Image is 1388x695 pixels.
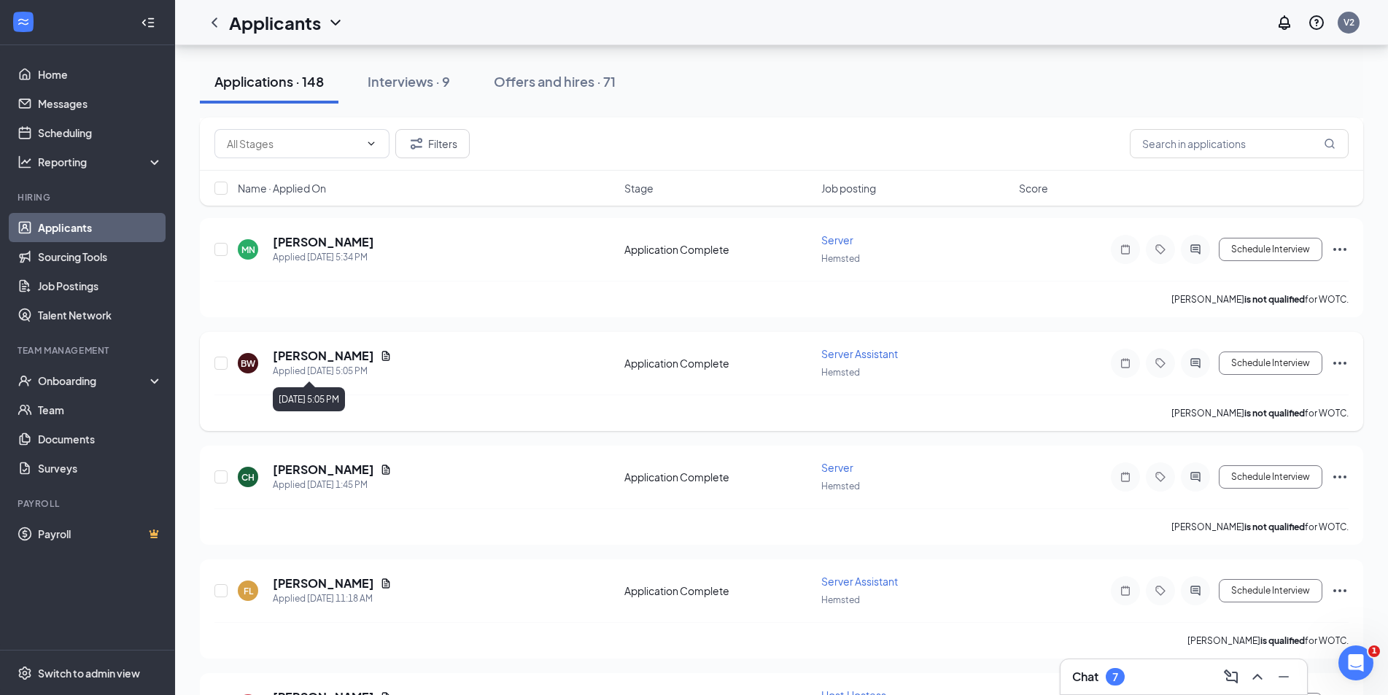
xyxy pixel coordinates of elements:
[38,213,163,242] a: Applicants
[624,181,654,195] span: Stage
[18,373,32,388] svg: UserCheck
[38,271,163,300] a: Job Postings
[273,478,392,492] div: Applied [DATE] 1:45 PM
[624,583,813,598] div: Application Complete
[1276,14,1293,31] svg: Notifications
[38,424,163,454] a: Documents
[821,461,853,474] span: Server
[1260,635,1305,646] b: is qualified
[38,60,163,89] a: Home
[18,155,32,169] svg: Analysis
[18,191,160,203] div: Hiring
[241,471,255,484] div: CH
[365,138,377,150] svg: ChevronDown
[38,89,163,118] a: Messages
[1187,471,1204,483] svg: ActiveChat
[1222,668,1240,686] svg: ComposeMessage
[141,15,155,30] svg: Collapse
[380,578,392,589] svg: Document
[821,481,860,492] span: Hemsted
[244,585,253,597] div: FL
[38,242,163,271] a: Sourcing Tools
[16,15,31,29] svg: WorkstreamLogo
[273,591,392,606] div: Applied [DATE] 11:18 AM
[327,14,344,31] svg: ChevronDown
[1187,634,1349,647] p: [PERSON_NAME] for WOTC.
[273,462,374,478] h5: [PERSON_NAME]
[380,464,392,475] svg: Document
[1171,521,1349,533] p: [PERSON_NAME] for WOTC.
[214,72,324,90] div: Applications · 148
[1112,671,1118,683] div: 7
[1187,585,1204,597] svg: ActiveChat
[624,242,813,257] div: Application Complete
[1219,238,1322,261] button: Schedule Interview
[1338,645,1373,680] iframe: Intercom live chat
[38,519,163,548] a: PayrollCrown
[624,356,813,370] div: Application Complete
[227,136,360,152] input: All Stages
[395,129,470,158] button: Filter Filters
[18,497,160,510] div: Payroll
[38,395,163,424] a: Team
[1331,468,1349,486] svg: Ellipses
[273,387,345,411] div: [DATE] 5:05 PM
[1152,471,1169,483] svg: Tag
[1331,354,1349,372] svg: Ellipses
[1219,579,1322,602] button: Schedule Interview
[241,244,255,256] div: MN
[1117,585,1134,597] svg: Note
[38,118,163,147] a: Scheduling
[18,666,32,680] svg: Settings
[1344,16,1354,28] div: V2
[1331,241,1349,258] svg: Ellipses
[624,470,813,484] div: Application Complete
[1219,352,1322,375] button: Schedule Interview
[1308,14,1325,31] svg: QuestionInfo
[368,72,450,90] div: Interviews · 9
[38,666,140,680] div: Switch to admin view
[1246,665,1269,688] button: ChevronUp
[273,575,374,591] h5: [PERSON_NAME]
[1117,471,1134,483] svg: Note
[1368,645,1380,657] span: 1
[38,155,163,169] div: Reporting
[38,300,163,330] a: Talent Network
[821,253,860,264] span: Hemsted
[1272,665,1295,688] button: Minimize
[206,14,223,31] svg: ChevronLeft
[1187,244,1204,255] svg: ActiveChat
[1152,244,1169,255] svg: Tag
[273,250,374,265] div: Applied [DATE] 5:34 PM
[273,364,392,378] div: Applied [DATE] 5:05 PM
[241,357,255,370] div: BW
[1072,669,1098,685] h3: Chat
[1244,408,1305,419] b: is not qualified
[1130,129,1349,158] input: Search in applications
[1152,357,1169,369] svg: Tag
[1220,665,1243,688] button: ComposeMessage
[273,348,374,364] h5: [PERSON_NAME]
[38,373,150,388] div: Onboarding
[1187,357,1204,369] svg: ActiveChat
[1219,465,1322,489] button: Schedule Interview
[1249,668,1266,686] svg: ChevronUp
[229,10,321,35] h1: Applicants
[380,350,392,362] svg: Document
[1171,407,1349,419] p: [PERSON_NAME] for WOTC.
[1117,357,1134,369] svg: Note
[1275,668,1292,686] svg: Minimize
[1171,293,1349,306] p: [PERSON_NAME] for WOTC.
[1244,521,1305,532] b: is not qualified
[1117,244,1134,255] svg: Note
[494,72,616,90] div: Offers and hires · 71
[1324,138,1335,150] svg: MagnifyingGlass
[821,233,853,246] span: Server
[38,454,163,483] a: Surveys
[821,367,860,378] span: Hemsted
[408,135,425,152] svg: Filter
[821,575,898,588] span: Server Assistant
[238,181,326,195] span: Name · Applied On
[1152,585,1169,597] svg: Tag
